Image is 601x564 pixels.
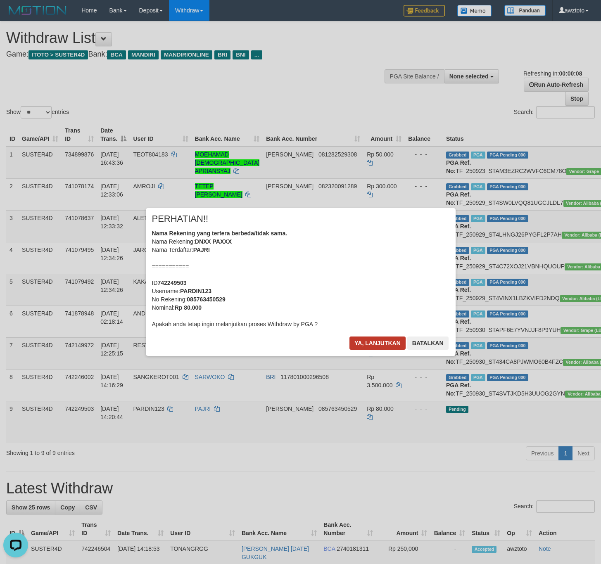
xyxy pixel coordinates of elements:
div: Nama Rekening: Nama Terdaftar: =========== ID Username: No Rekening: Nominal: Apakah anda tetap i... [152,229,449,328]
b: 742249503 [158,280,187,286]
button: Open LiveChat chat widget [3,3,28,28]
b: PARDIN123 [180,288,211,294]
b: DNXX PAXXX [195,238,232,245]
b: Nama Rekening yang tertera berbeda/tidak sama. [152,230,287,237]
b: 085763450529 [187,296,225,303]
b: Rp 80.000 [175,304,202,311]
button: Batalkan [407,337,449,350]
b: PAJRI [193,246,210,253]
button: Ya, lanjutkan [349,337,406,350]
span: PERHATIAN!! [152,215,209,223]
